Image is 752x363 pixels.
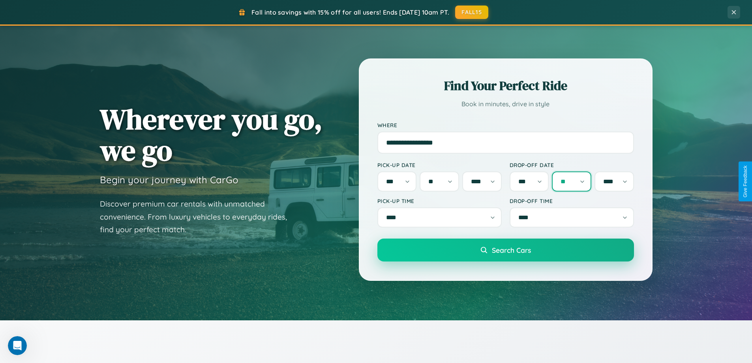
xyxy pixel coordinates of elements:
[100,174,238,186] h3: Begin your journey with CarGo
[510,197,634,204] label: Drop-off Time
[455,6,488,19] button: FALL15
[377,197,502,204] label: Pick-up Time
[100,197,297,236] p: Discover premium car rentals with unmatched convenience. From luxury vehicles to everyday rides, ...
[743,166,748,197] div: Give Feedback
[377,162,502,168] label: Pick-up Date
[510,162,634,168] label: Drop-off Date
[377,77,634,94] h2: Find Your Perfect Ride
[251,8,449,16] span: Fall into savings with 15% off for all users! Ends [DATE] 10am PT.
[377,122,634,128] label: Where
[377,239,634,261] button: Search Cars
[100,103,323,166] h1: Wherever you go, we go
[8,336,27,355] iframe: Intercom live chat
[377,98,634,110] p: Book in minutes, drive in style
[492,246,531,254] span: Search Cars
